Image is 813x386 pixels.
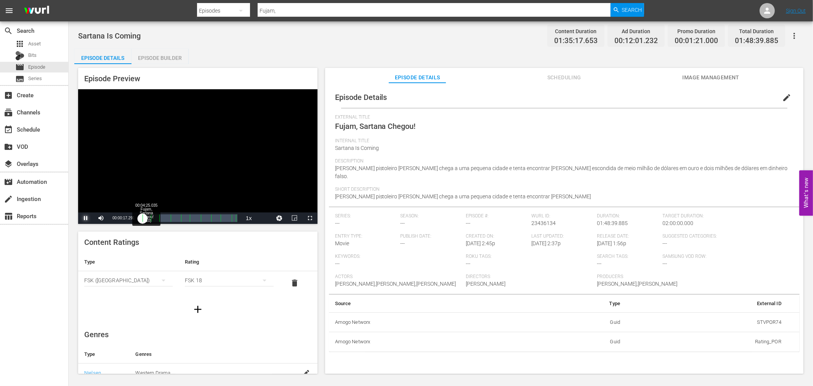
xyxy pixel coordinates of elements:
th: External ID [626,294,787,313]
span: Episode Details [389,73,446,82]
span: 02:00:00.000 [662,220,693,226]
span: 00:00:17.291 [112,216,135,220]
span: [DATE] 2:37p [531,240,561,246]
div: Ad Duration [614,26,658,37]
span: Search [622,3,642,17]
span: --- [597,261,601,267]
span: Episode Details [335,93,387,102]
span: Description [335,158,790,164]
button: Mute [93,212,109,224]
button: Search [611,3,644,17]
div: FSK ([GEOGRAPHIC_DATA]) [84,270,173,291]
div: Episode Details [74,49,131,67]
span: 01:48:39.885 [597,220,628,226]
span: --- [335,220,340,226]
span: Search [4,26,13,35]
span: VOD [4,142,13,151]
span: Target Duration: [662,213,790,219]
span: Short Description [335,187,790,193]
span: Overlays [4,159,13,169]
th: Type [78,345,129,363]
a: Sign Out [786,8,806,14]
span: Episode Preview [84,74,140,83]
div: Episode Builder [131,49,189,67]
td: Guid [529,312,626,332]
span: Channels [4,108,13,117]
span: edit [782,93,791,102]
button: Pause [78,212,93,224]
th: Rating [179,253,279,271]
th: Genres [129,345,292,363]
th: Type [78,253,179,271]
button: Playback Rate [241,212,257,224]
span: --- [400,240,405,246]
span: 00:01:21.000 [675,37,718,45]
span: Suggested Categories: [662,233,790,240]
span: Entry Type: [335,233,397,240]
button: Open Feedback Widget [799,170,813,216]
table: simple table [78,253,318,295]
span: Sartana Is Coming [335,145,379,151]
th: Amogo Networx [329,312,529,332]
div: FSK 18 [185,270,273,291]
div: Video Player [78,89,318,224]
table: simple table [329,294,800,352]
span: [PERSON_NAME] pistoleiro [PERSON_NAME] chega a uma pequena cidade e tenta encontrar [PERSON_NAME] [335,193,591,199]
button: Jump To Time [272,212,287,224]
span: [PERSON_NAME] pistoleiro [PERSON_NAME] chega a uma pequena cidade e tenta encontrar [PERSON_NAME]... [335,165,788,179]
button: delete [286,274,304,292]
span: Wurl ID: [531,213,593,219]
span: Release Date: [597,233,659,240]
span: Last Updated: [531,233,593,240]
span: Series [28,75,42,82]
span: Internal Title [335,138,790,144]
span: [DATE] 2:45p [466,240,495,246]
div: Content Duration [554,26,598,37]
button: edit [778,88,796,107]
span: Episode [28,63,45,71]
span: Movie [335,240,349,246]
span: Image Management [682,73,739,82]
span: Samsung VOD Row: [662,254,724,260]
span: Reports [4,212,13,221]
span: menu [5,6,14,15]
th: Type [529,294,626,313]
span: Ingestion [4,195,13,204]
span: Producers [597,274,724,280]
span: Series: [335,213,397,219]
button: Episode Builder [131,49,189,64]
span: Sartana Is Coming [78,31,141,40]
div: Bits [15,51,24,60]
button: Picture-in-Picture [287,212,302,224]
span: Fujam, Sartana Chegou! [335,122,416,131]
td: STVPOR74 [626,312,787,332]
span: Actors [335,274,462,280]
button: Episode Details [74,49,131,64]
span: External Title [335,114,790,121]
span: Genres [84,330,109,339]
span: 00:12:01.232 [614,37,658,45]
span: [PERSON_NAME] [466,281,505,287]
span: Episode #: [466,213,528,219]
span: Created On: [466,233,528,240]
span: [PERSON_NAME],[PERSON_NAME],[PERSON_NAME] [335,281,456,287]
span: --- [466,220,470,226]
span: Asset [28,40,41,48]
span: Asset [15,39,24,48]
td: Rating_POR [626,332,787,352]
span: Duration: [597,213,659,219]
a: Nielsen [84,370,101,376]
span: delete [290,278,300,288]
span: 01:48:39.885 [735,37,778,45]
span: Automation [4,177,13,187]
span: Schedule [4,125,13,134]
span: Content Ratings [84,238,139,247]
span: --- [662,261,667,267]
td: Guid [529,332,626,352]
div: Promo Duration [675,26,718,37]
span: Series [15,74,24,84]
th: Amogo Networx [329,332,529,352]
div: Progress Bar [142,214,237,222]
span: Scheduling [536,73,593,82]
span: [DATE] 1:56p [597,240,626,246]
